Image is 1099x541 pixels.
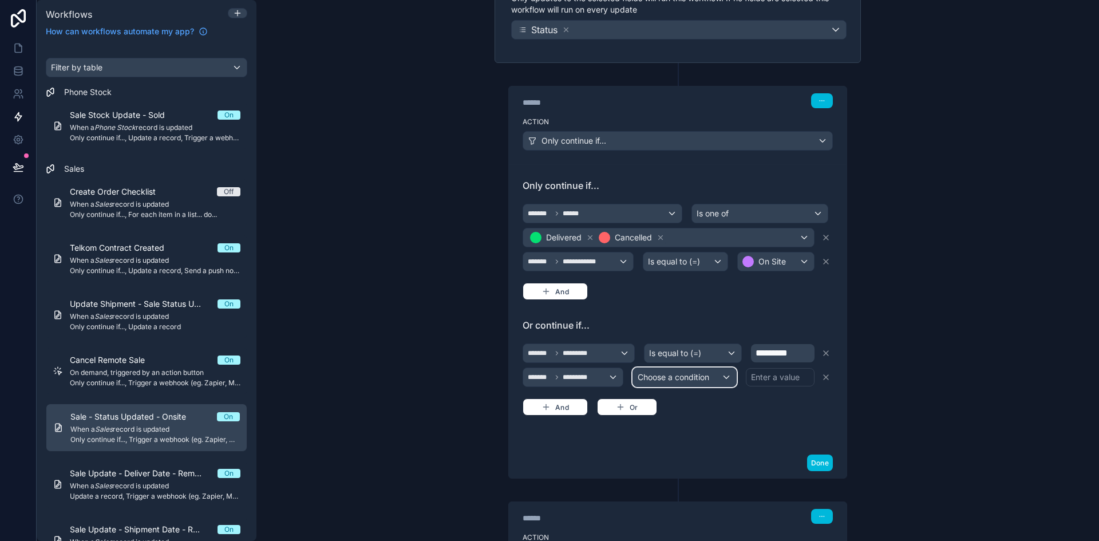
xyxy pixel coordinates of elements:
[511,20,847,40] button: Status
[46,9,92,20] span: Workflows
[615,232,652,243] span: Cancelled
[541,135,606,147] span: Only continue if...
[523,398,588,416] button: And
[597,398,657,416] button: Or
[41,26,212,37] a: How can workflows automate my app?
[751,372,800,383] div: Enter a value
[523,228,815,247] button: DeliveredCancelled
[807,455,833,471] button: Done
[737,252,815,271] button: On Site
[523,117,833,127] label: Action
[643,252,729,271] button: Is equal to (=)
[632,368,737,387] button: Choose a condition
[648,256,700,267] span: Is equal to (=)
[523,318,833,332] span: Or continue if...
[523,179,833,192] span: Only continue if...
[649,347,701,359] span: Is equal to (=)
[758,256,786,267] span: On Site
[523,283,588,300] button: And
[523,131,833,151] button: Only continue if...
[46,26,194,37] span: How can workflows automate my app?
[691,204,828,223] button: Is one of
[531,23,558,37] span: Status
[638,372,709,382] span: Choose a condition
[546,232,582,243] span: Delivered
[644,343,741,363] button: Is equal to (=)
[697,208,729,219] span: Is one of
